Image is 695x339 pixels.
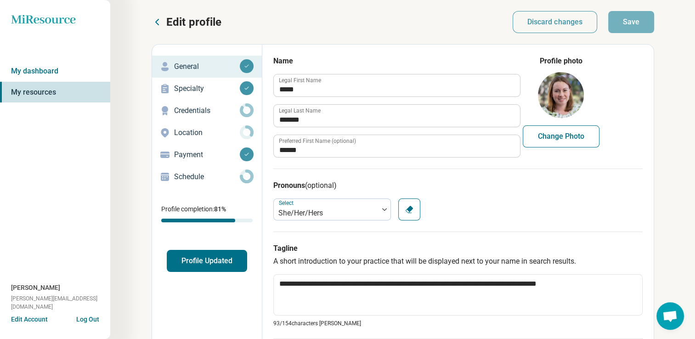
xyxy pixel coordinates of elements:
label: Legal First Name [279,78,321,83]
div: Profile completion: [152,199,262,228]
button: Save [608,11,654,33]
p: Payment [174,149,240,160]
button: Change Photo [523,125,599,147]
span: 81 % [214,205,226,213]
div: She/Her/Hers [278,208,374,219]
span: [PERSON_NAME] [11,283,60,293]
p: Schedule [174,171,240,182]
legend: Profile photo [540,56,582,67]
h3: Name [273,56,520,67]
a: Credentials [152,100,262,122]
p: Location [174,127,240,138]
a: Schedule [152,166,262,188]
a: Payment [152,144,262,166]
button: Edit profile [152,15,221,29]
button: Profile Updated [167,250,247,272]
span: (optional) [305,181,337,190]
a: Location [152,122,262,144]
label: Select [279,200,295,206]
p: Credentials [174,105,240,116]
span: [PERSON_NAME][EMAIL_ADDRESS][DOMAIN_NAME] [11,294,110,311]
label: Preferred First Name (optional) [279,138,356,144]
p: General [174,61,240,72]
a: General [152,56,262,78]
button: Edit Account [11,315,48,324]
a: Specialty [152,78,262,100]
p: 93/ 154 characters [PERSON_NAME] [273,319,643,328]
h3: Pronouns [273,180,643,191]
p: A short introduction to your practice that will be displayed next to your name in search results. [273,256,643,267]
h3: Tagline [273,243,643,254]
p: Specialty [174,83,240,94]
p: Edit profile [166,15,221,29]
a: Open chat [656,302,684,330]
div: Profile completion [161,219,253,222]
label: Legal Last Name [279,108,321,113]
button: Log Out [76,315,99,322]
img: avatar image [538,72,584,118]
button: Discard changes [513,11,598,33]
